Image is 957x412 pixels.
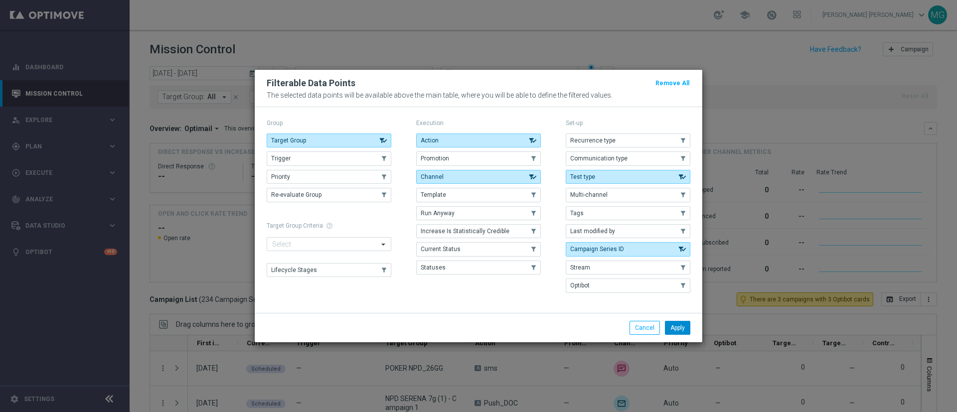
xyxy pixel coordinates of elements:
[570,210,584,217] span: Tags
[570,282,590,289] span: Optibot
[566,170,690,184] button: Test type
[416,134,541,147] button: Action
[566,206,690,220] button: Tags
[271,267,317,274] span: Lifecycle Stages
[654,78,690,89] button: Remove All
[267,222,391,229] h1: Target Group Criteria
[570,155,628,162] span: Communication type
[421,137,439,144] span: Action
[271,155,291,162] span: Trigger
[566,151,690,165] button: Communication type
[421,191,446,198] span: Template
[416,206,541,220] button: Run Anyway
[416,224,541,238] button: Increase Is Statistically Credible
[566,261,690,275] button: Stream
[267,151,391,165] button: Trigger
[416,151,541,165] button: Promotion
[421,228,509,235] span: Increase Is Statistically Credible
[271,191,321,198] span: Re-evaluate Group
[421,155,449,162] span: Promotion
[421,210,455,217] span: Run Anyway
[421,246,461,253] span: Current Status
[416,242,541,256] button: Current Status
[267,77,355,89] h2: Filterable Data Points
[416,261,541,275] button: Statuses
[326,222,333,229] span: help_outline
[570,246,624,253] span: Campaign Series ID
[416,188,541,202] button: Template
[267,170,391,184] button: Priority
[267,91,690,99] p: The selected data points will be available above the main table, where you will be able to define...
[416,170,541,184] button: Channel
[566,242,690,256] button: Campaign Series ID
[570,191,608,198] span: Multi-channel
[271,137,306,144] span: Target Group
[267,119,391,127] p: Group
[267,134,391,147] button: Target Group
[566,224,690,238] button: Last modified by
[630,321,660,335] button: Cancel
[570,137,616,144] span: Recurrence type
[566,188,690,202] button: Multi-channel
[421,173,444,180] span: Channel
[267,263,391,277] button: Lifecycle Stages
[566,278,690,292] button: Optibot
[570,264,590,271] span: Stream
[566,134,690,147] button: Recurrence type
[665,321,690,335] button: Apply
[416,119,541,127] p: Execution
[570,173,595,180] span: Test type
[421,264,446,271] span: Statuses
[570,228,615,235] span: Last modified by
[267,188,391,202] button: Re-evaluate Group
[271,173,290,180] span: Priority
[566,119,690,127] p: Set-up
